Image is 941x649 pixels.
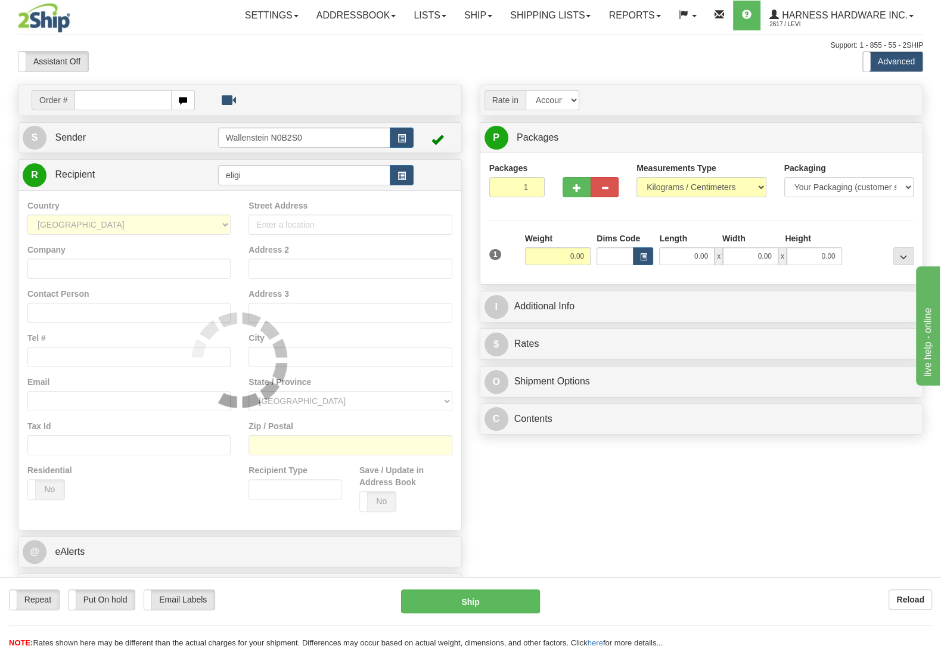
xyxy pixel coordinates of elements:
span: Sender [55,132,86,142]
span: x [715,247,723,265]
span: Harness Hardware Inc. [779,10,908,20]
label: Put On hold [69,590,135,610]
input: Recipient Id [218,165,390,185]
span: $ [485,333,508,356]
span: Recipient [55,169,95,179]
label: Assistant Off [18,52,88,72]
a: Reports [600,1,669,30]
iframe: chat widget [914,263,940,385]
a: Addressbook [308,1,405,30]
span: S [23,126,46,150]
a: Lists [405,1,455,30]
span: P [485,126,508,150]
a: here [588,638,603,647]
a: Harness Hardware Inc. 2617 / Levi [760,1,923,30]
a: IAdditional Info [485,294,919,319]
a: P Packages [485,126,919,150]
span: Packages [517,132,558,142]
label: Width [722,232,746,244]
label: Advanced [863,52,923,72]
label: Height [785,232,811,244]
div: Support: 1 - 855 - 55 - 2SHIP [18,41,923,51]
label: Packaging [784,162,826,174]
input: Sender Id [218,128,390,148]
a: R Recipient [23,163,196,187]
label: Repeat [10,590,59,610]
img: loader.gif [192,312,287,408]
img: logo2617.jpg [18,3,70,33]
span: Order # [32,90,74,110]
button: Reload [889,589,932,610]
label: Dims Code [597,232,640,244]
a: OShipment Options [485,369,919,394]
a: Settings [236,1,308,30]
a: Ship [455,1,501,30]
span: O [485,370,508,394]
a: CContents [485,407,919,431]
span: @ [23,540,46,564]
span: eAlerts [55,546,85,557]
span: NOTE: [9,638,33,647]
a: S Sender [23,126,218,150]
span: 1 [489,249,502,260]
span: R [23,163,46,187]
span: Rate in [485,90,526,110]
label: Email Labels [144,590,215,610]
label: Measurements Type [636,162,716,174]
span: C [485,407,508,431]
button: Ship [401,589,540,613]
div: ... [893,247,914,265]
span: x [778,247,787,265]
a: @ eAlerts [23,540,457,564]
a: $Rates [485,332,919,356]
b: Reload [896,595,924,604]
label: Packages [489,162,528,174]
label: Weight [525,232,552,244]
label: Length [659,232,687,244]
span: 2617 / Levi [769,18,859,30]
a: Shipping lists [501,1,600,30]
span: I [485,295,508,319]
div: live help - online [9,7,110,21]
